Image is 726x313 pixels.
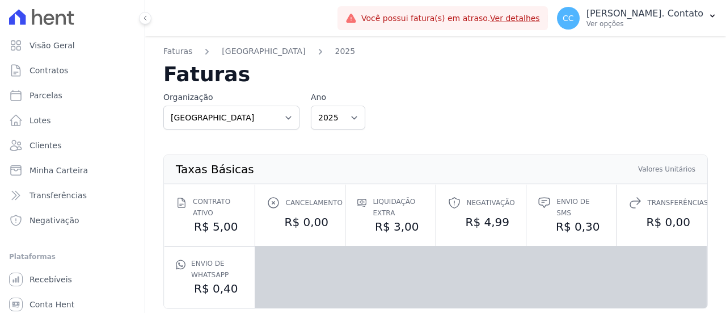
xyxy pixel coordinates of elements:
[5,134,140,157] a: Clientes
[5,59,140,82] a: Contratos
[5,109,140,132] a: Lotes
[373,196,424,219] span: Liquidação extra
[163,64,708,85] h2: Faturas
[29,299,74,310] span: Conta Hent
[586,19,703,28] p: Ver opções
[448,214,515,230] dd: R$ 4,99
[176,219,243,235] dd: R$ 5,00
[556,196,605,219] span: Envio de SMS
[5,34,140,57] a: Visão Geral
[5,209,140,232] a: Negativação
[163,45,708,64] nav: Breadcrumb
[29,215,79,226] span: Negativação
[193,196,243,219] span: Contrato ativo
[29,40,75,51] span: Visão Geral
[267,214,334,230] dd: R$ 0,00
[5,159,140,182] a: Minha Carteira
[5,184,140,207] a: Transferências
[29,274,72,285] span: Recebíveis
[586,8,703,19] p: [PERSON_NAME]. Contato
[29,65,68,76] span: Contratos
[5,268,140,291] a: Recebíveis
[638,164,696,174] th: Valores Unitários
[538,219,605,235] dd: R$ 0,30
[29,140,61,151] span: Clientes
[29,90,62,101] span: Parcelas
[29,165,88,176] span: Minha Carteira
[5,84,140,107] a: Parcelas
[311,91,365,103] label: Ano
[29,190,87,201] span: Transferências
[163,91,299,103] label: Organização
[29,115,51,126] span: Lotes
[222,45,305,57] a: [GEOGRAPHIC_DATA]
[286,197,343,208] span: Cancelamento
[628,214,696,230] dd: R$ 0,00
[335,45,356,57] a: 2025
[163,45,192,57] a: Faturas
[648,197,708,208] span: Transferências
[176,281,243,297] dd: R$ 0,40
[490,14,540,23] a: Ver detalhes
[191,258,243,281] span: Envio de Whatsapp
[467,197,515,208] span: Negativação
[361,12,540,24] span: Você possui fatura(s) em atraso.
[563,14,574,22] span: CC
[9,250,136,264] div: Plataformas
[175,164,255,174] th: Taxas Básicas
[357,219,424,235] dd: R$ 3,00
[548,2,726,34] button: CC [PERSON_NAME]. Contato Ver opções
